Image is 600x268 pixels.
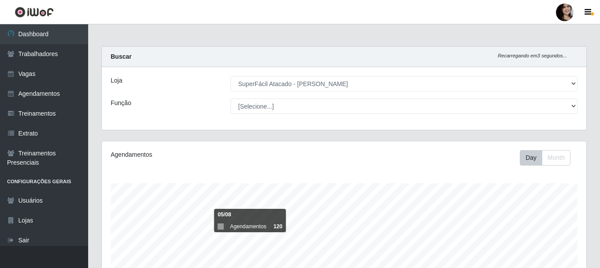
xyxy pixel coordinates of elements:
[111,76,122,85] label: Loja
[111,150,298,159] div: Agendamentos
[520,150,570,166] div: First group
[498,53,567,58] i: Recarregando em 3 segundos...
[542,150,570,166] button: Month
[15,7,54,18] img: CoreUI Logo
[111,98,131,108] label: Função
[520,150,578,166] div: Toolbar with button groups
[111,53,131,60] strong: Buscar
[520,150,542,166] button: Day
